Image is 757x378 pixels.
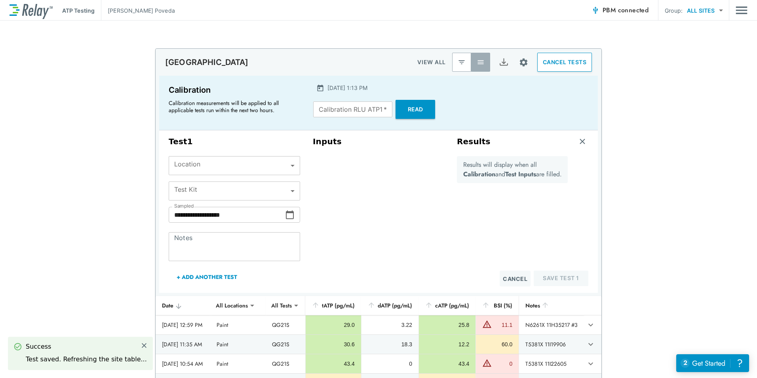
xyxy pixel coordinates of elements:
[592,6,599,14] img: Connected Icon
[108,6,175,15] p: [PERSON_NAME] Poveda
[494,53,513,72] button: Export
[165,57,249,67] p: [GEOGRAPHIC_DATA]
[162,321,204,329] div: [DATE] 12:59 PM
[169,267,245,286] button: + Add Another Test
[458,58,466,66] img: Latest
[588,2,652,18] button: PBM connected
[367,301,412,310] div: dATP (pg/mL)
[26,342,147,351] div: Success
[665,6,683,15] p: Group:
[169,84,299,96] p: Calibration
[174,203,194,209] label: Sampled
[210,315,266,334] td: Paint
[578,137,586,145] img: Remove
[500,271,531,286] button: Cancel
[425,301,469,310] div: cATP (pg/mL)
[676,354,749,372] iframe: Resource center
[425,360,469,368] div: 43.4
[505,170,536,179] b: Test Inputs
[327,84,367,92] p: [DATE] 1:13 PM
[463,170,495,179] b: Calibration
[162,360,204,368] div: [DATE] 10:54 AM
[425,321,469,329] div: 25.8
[519,57,529,67] img: Settings Icon
[477,58,485,66] img: View All
[169,137,300,147] h3: Test 1
[603,5,649,16] span: PBM
[141,342,148,349] img: Close Icon
[584,357,597,370] button: expand row
[519,315,584,334] td: N6261X 11H35217 #3
[266,335,305,354] td: QG21S
[519,335,584,354] td: T5381X 11I19906
[10,2,53,19] img: LuminUltra Relay
[312,301,355,310] div: tATP (pg/mL)
[169,207,285,223] input: Choose date, selected date is Oct 15, 2025
[62,6,95,15] p: ATP Testing
[499,57,509,67] img: Export Icon
[316,84,324,92] img: Calender Icon
[266,354,305,373] td: QG21S
[169,99,295,114] p: Calibration measurements will be applied to all applicable tests run within the next two hours.
[494,360,512,368] div: 0
[417,57,446,67] p: VIEW ALL
[425,340,469,348] div: 12.2
[736,3,747,18] button: Main menu
[584,338,597,351] button: expand row
[312,360,355,368] div: 43.4
[368,340,412,348] div: 18.3
[736,3,747,18] img: Drawer Icon
[396,100,435,119] button: Read
[457,137,491,147] h3: Results
[584,318,597,332] button: expand row
[368,321,412,329] div: 3.22
[14,343,22,351] img: Success
[156,296,210,315] th: Date
[266,315,305,334] td: QG21S
[312,321,355,329] div: 29.0
[537,53,592,72] button: CANCEL TESTS
[482,301,512,310] div: BSI (%)
[313,137,444,147] h3: Inputs
[26,355,147,364] div: Test saved. Refreshing the site table...
[463,160,562,179] p: Results will display when all and are filled.
[513,52,534,73] button: Site setup
[368,360,412,368] div: 0
[494,321,512,329] div: 11.1
[266,298,297,313] div: All Tests
[210,354,266,373] td: Paint
[519,354,584,373] td: T5381X 11I22605
[210,298,253,313] div: All Locations
[210,335,266,354] td: Paint
[312,340,355,348] div: 30.6
[525,301,577,310] div: Notes
[618,6,649,15] span: connected
[482,358,492,368] img: Warning
[482,319,492,329] img: Warning
[482,340,512,348] div: 60.0
[162,340,204,348] div: [DATE] 11:35 AM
